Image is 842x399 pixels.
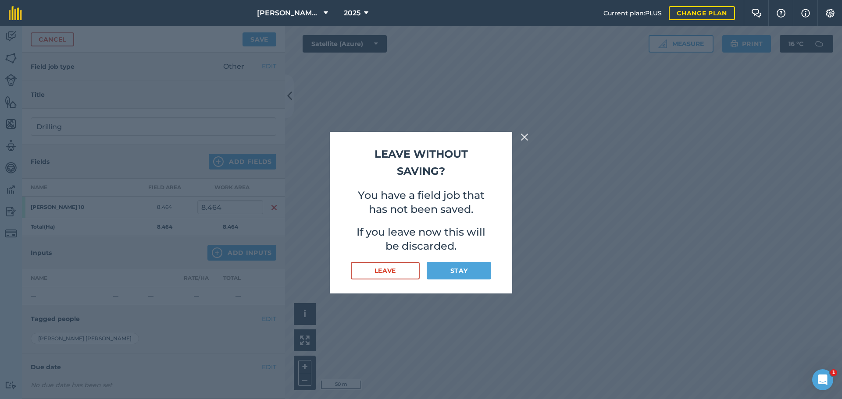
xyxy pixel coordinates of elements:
[427,262,491,279] button: Stay
[344,8,360,18] span: 2025
[669,6,735,20] a: Change plan
[776,9,786,18] img: A question mark icon
[351,262,420,279] button: Leave
[257,8,320,18] span: [PERSON_NAME] Contracting
[351,188,491,216] p: You have a field job that has not been saved.
[801,8,810,18] img: svg+xml;base64,PHN2ZyB4bWxucz0iaHR0cDovL3d3dy53My5vcmcvMjAwMC9zdmciIHdpZHRoPSIxNyIgaGVpZ2h0PSIxNy...
[351,225,491,253] p: If you leave now this will be discarded.
[830,369,837,376] span: 1
[825,9,835,18] img: A cog icon
[603,8,662,18] span: Current plan : PLUS
[9,6,22,20] img: fieldmargin Logo
[751,9,762,18] img: Two speech bubbles overlapping with the left bubble in the forefront
[351,146,491,180] h2: Leave without saving?
[521,132,528,142] img: svg+xml;base64,PHN2ZyB4bWxucz0iaHR0cDovL3d3dy53My5vcmcvMjAwMC9zdmciIHdpZHRoPSIyMiIgaGVpZ2h0PSIzMC...
[812,369,833,390] iframe: Intercom live chat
